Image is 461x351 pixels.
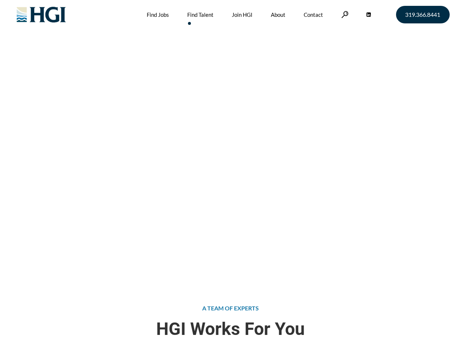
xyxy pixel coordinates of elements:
[87,100,132,107] span: »
[104,100,132,107] span: Find Talent
[87,100,102,107] a: Home
[341,11,349,18] a: Search
[405,12,440,18] span: 319.366.8441
[12,319,450,339] span: HGI Works For You
[202,305,259,312] span: A TEAM OF EXPERTS
[87,58,216,95] span: Attract the Right Talent
[396,6,450,23] a: 319.366.8441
